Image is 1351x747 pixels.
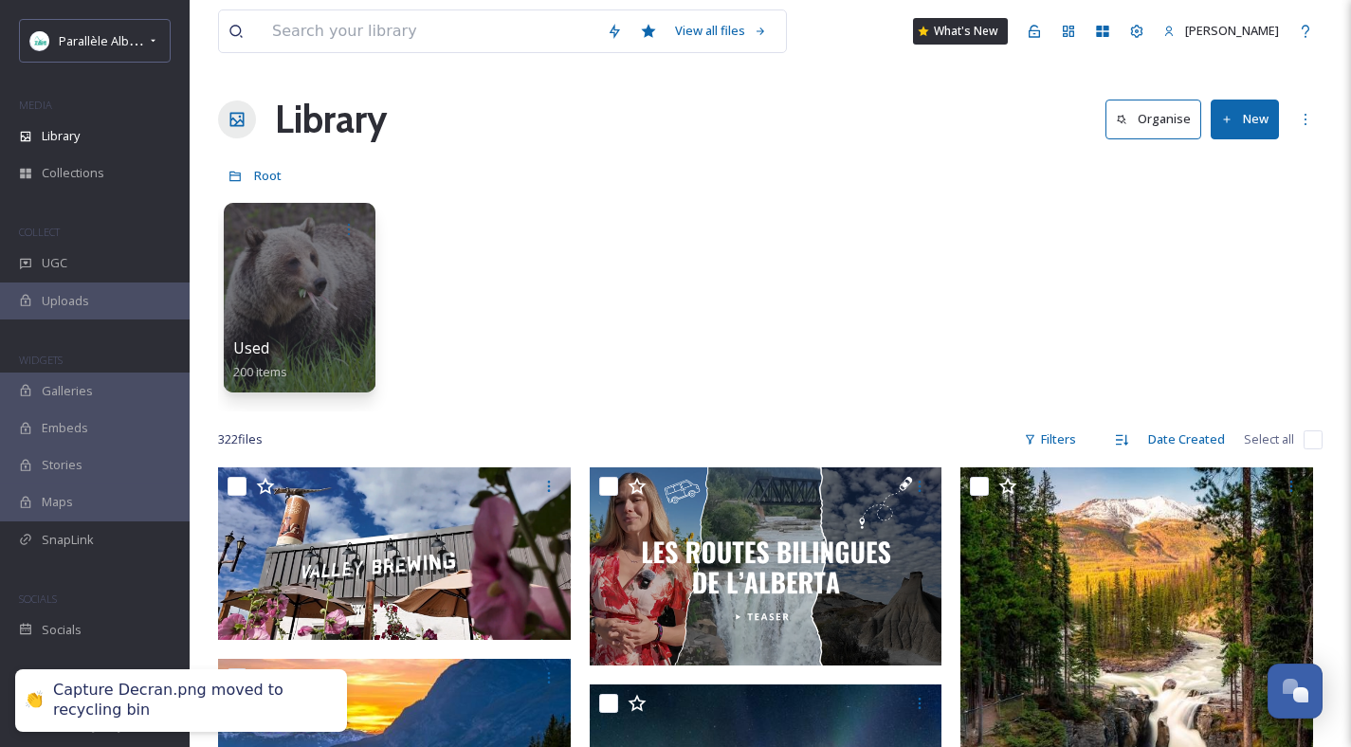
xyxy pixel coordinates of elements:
[913,18,1008,45] a: What's New
[53,681,328,720] div: Capture Decran.png moved to recycling bin
[42,531,94,549] span: SnapLink
[25,691,44,711] div: 👏
[254,164,282,187] a: Root
[1014,421,1086,458] div: Filters
[42,456,82,474] span: Stories
[1185,22,1279,39] span: [PERSON_NAME]
[19,98,52,112] span: MEDIA
[42,382,93,400] span: Galleries
[218,430,263,448] span: 322 file s
[254,167,282,184] span: Root
[19,353,63,367] span: WIDGETS
[1139,421,1234,458] div: Date Created
[1105,100,1201,138] button: Organise
[1211,100,1279,138] button: New
[42,621,82,639] span: Socials
[233,363,287,380] span: 200 items
[233,339,287,380] a: Used200 items
[218,467,571,640] img: Capture d’écran 2025-09-02 102749.png
[30,31,49,50] img: download.png
[233,337,269,358] span: Used
[666,12,776,49] a: View all files
[42,127,80,145] span: Library
[42,493,73,511] span: Maps
[1105,100,1211,138] a: Organise
[590,467,942,665] img: White Modern Travel Vlog YouTube Thumbnail.png
[263,10,597,52] input: Search your library
[19,592,57,606] span: SOCIALS
[42,419,88,437] span: Embeds
[1268,664,1323,719] button: Open Chat
[1154,12,1288,49] a: [PERSON_NAME]
[42,254,67,272] span: UGC
[42,164,104,182] span: Collections
[1244,430,1294,448] span: Select all
[42,292,89,310] span: Uploads
[275,91,387,148] a: Library
[19,225,60,239] span: COLLECT
[59,31,152,49] span: Parallèle Alberta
